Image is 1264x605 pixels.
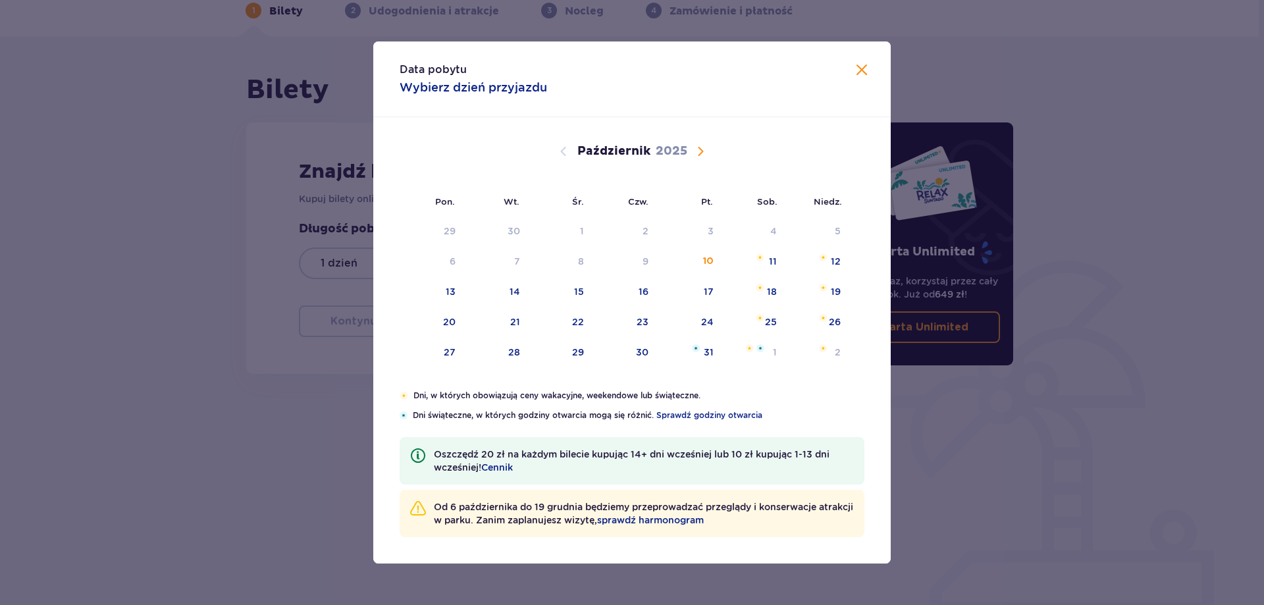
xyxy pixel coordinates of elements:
div: 31 [704,346,714,359]
div: 13 [446,285,456,298]
div: 8 [578,255,584,268]
div: 29 [572,346,584,359]
div: 7 [514,255,520,268]
div: 27 [444,346,456,359]
td: 15 [529,278,593,307]
td: Data niedostępna. czwartek, 2 października 2025 [593,217,658,246]
div: 14 [510,285,520,298]
img: Pomarańczowa gwiazdka [819,284,828,292]
td: Data niedostępna. wtorek, 30 września 2025 [465,217,530,246]
button: Poprzedni miesiąc [556,144,571,159]
td: Pomarańczowa gwiazdka25 [723,308,787,337]
img: Niebieska gwiazdka [400,411,408,419]
small: Wt. [504,196,519,207]
div: 5 [835,224,841,238]
div: 25 [765,315,777,329]
td: 28 [465,338,530,367]
td: Data niedostępna. poniedziałek, 6 października 2025 [400,248,465,276]
p: Dni, w których obowiązują ceny wakacyjne, weekendowe lub świąteczne. [413,390,864,402]
p: Data pobytu [400,63,467,77]
div: 30 [636,346,648,359]
td: Data niedostępna. sobota, 4 października 2025 [723,217,787,246]
small: Śr. [572,196,584,207]
div: 2 [835,346,841,359]
td: 22 [529,308,593,337]
div: 16 [639,285,648,298]
td: 20 [400,308,465,337]
div: 26 [829,315,841,329]
a: sprawdź harmonogram [597,513,704,527]
div: 22 [572,315,584,329]
p: Wybierz dzień przyjazdu [400,80,547,95]
td: Data niedostępna. niedziela, 5 października 2025 [786,217,850,246]
div: 2 [643,224,648,238]
td: 27 [400,338,465,367]
img: Pomarańczowa gwiazdka [756,253,764,261]
td: 24 [658,308,723,337]
td: Pomarańczowa gwiazdka2 [786,338,850,367]
td: Pomarańczowa gwiazdka26 [786,308,850,337]
div: 30 [508,224,520,238]
td: 17 [658,278,723,307]
img: Pomarańczowa gwiazdka [756,314,764,322]
td: 16 [593,278,658,307]
div: 21 [510,315,520,329]
p: 2025 [656,144,687,159]
div: 29 [444,224,456,238]
td: 23 [593,308,658,337]
div: 6 [450,255,456,268]
td: Pomarańczowa gwiazdka11 [723,248,787,276]
button: Następny miesiąc [693,144,708,159]
div: 4 [770,224,777,238]
p: Dni świąteczne, w których godziny otwarcia mogą się różnić. [413,409,864,421]
td: Pomarańczowa gwiazdka18 [723,278,787,307]
img: Pomarańczowa gwiazdka [819,253,828,261]
div: 24 [701,315,714,329]
td: Pomarańczowa gwiazdka19 [786,278,850,307]
div: 28 [508,346,520,359]
div: 3 [708,224,714,238]
div: 23 [637,315,648,329]
td: Data niedostępna. piątek, 3 października 2025 [658,217,723,246]
img: Niebieska gwiazdka [756,344,764,352]
td: Data niedostępna. środa, 8 października 2025 [529,248,593,276]
a: Sprawdź godziny otwarcia [656,409,762,421]
div: 10 [703,255,714,268]
td: Pomarańczowa gwiazdkaNiebieska gwiazdka1 [723,338,787,367]
small: Sob. [757,196,777,207]
img: Pomarańczowa gwiazdka [819,344,828,352]
td: 30 [593,338,658,367]
td: Pomarańczowa gwiazdka12 [786,248,850,276]
small: Pon. [435,196,455,207]
div: 1 [773,346,777,359]
img: Niebieska gwiazdka [692,344,700,352]
a: Cennik [481,461,513,474]
td: 13 [400,278,465,307]
small: Pt. [701,196,713,207]
small: Niedz. [814,196,842,207]
td: 10 [658,248,723,276]
div: 18 [767,285,777,298]
td: 29 [529,338,593,367]
td: 14 [465,278,530,307]
p: Październik [577,144,650,159]
img: Pomarańczowa gwiazdka [745,344,754,352]
td: Data niedostępna. środa, 1 października 2025 [529,217,593,246]
button: Zamknij [854,63,870,79]
td: Data niedostępna. poniedziałek, 29 września 2025 [400,217,465,246]
td: Data niedostępna. czwartek, 9 października 2025 [593,248,658,276]
td: Data niedostępna. wtorek, 7 października 2025 [465,248,530,276]
td: 21 [465,308,530,337]
img: Pomarańczowa gwiazdka [756,284,764,292]
div: 19 [831,285,841,298]
small: Czw. [628,196,648,207]
div: 1 [580,224,584,238]
td: Niebieska gwiazdka31 [658,338,723,367]
div: 15 [574,285,584,298]
img: Pomarańczowa gwiazdka [819,314,828,322]
div: 11 [769,255,777,268]
img: Pomarańczowa gwiazdka [400,392,408,400]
